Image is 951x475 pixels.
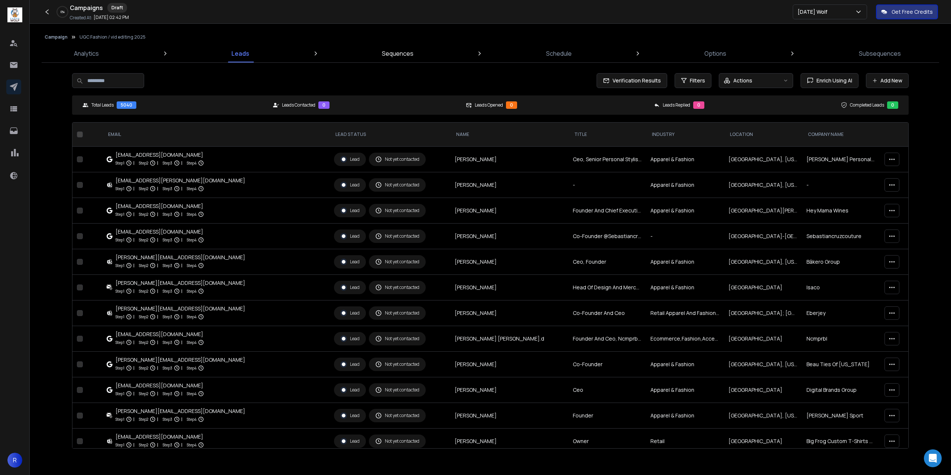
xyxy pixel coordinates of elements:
p: Leads [231,49,249,58]
p: Step 1 [116,159,124,167]
a: Leads [227,45,254,62]
td: Bâkero Group [802,249,880,275]
p: Step 3 [163,236,172,244]
span: Verification Results [610,77,661,84]
p: | [157,416,158,423]
div: Not yet contacted [375,207,419,214]
p: | [181,339,182,346]
div: [EMAIL_ADDRESS][DOMAIN_NAME] [116,382,204,389]
p: Step 3 [163,313,172,321]
td: [PERSON_NAME] [450,147,568,172]
p: Total Leads [91,102,114,108]
p: | [181,236,182,244]
p: Step 1 [116,236,124,244]
td: [GEOGRAPHIC_DATA] [724,275,802,300]
p: Step 3 [163,339,172,346]
p: Step 2 [139,364,148,372]
td: Co-Founder And Ceo [568,300,646,326]
p: | [157,287,158,295]
td: Co-Founder [568,352,646,377]
p: Step 4 [187,339,197,346]
th: LEAD STATUS [330,123,450,147]
td: Apparel & Fashion [646,249,724,275]
p: | [181,159,182,167]
p: Step 4 [187,236,197,244]
td: [GEOGRAPHIC_DATA], [US_STATE], [GEOGRAPHIC_DATA] [724,403,802,429]
p: Leads Replied [663,102,690,108]
td: [PERSON_NAME] [450,377,568,403]
p: Leads Opened [475,102,503,108]
div: 5040 [117,101,136,109]
td: Apparel & Fashion [646,377,724,403]
div: [PERSON_NAME][EMAIL_ADDRESS][DOMAIN_NAME] [116,407,245,415]
td: [GEOGRAPHIC_DATA], [US_STATE], [GEOGRAPHIC_DATA] [724,249,802,275]
td: Isaco [802,275,880,300]
div: Lead [340,335,360,342]
div: [EMAIL_ADDRESS][DOMAIN_NAME] [116,433,204,440]
th: EMAIL [102,123,330,147]
div: Lead [340,258,360,265]
td: Beau Ties Of [US_STATE] [802,352,880,377]
td: [PERSON_NAME] [PERSON_NAME].d [450,326,568,352]
div: Lead [340,438,360,445]
p: | [157,364,158,372]
p: | [157,262,158,269]
p: Step 4 [187,287,197,295]
div: [PERSON_NAME][EMAIL_ADDRESS][DOMAIN_NAME] [116,305,245,312]
div: Not yet contacted [375,258,419,265]
p: | [181,441,182,449]
p: Step 1 [116,262,124,269]
p: | [133,287,134,295]
p: Options [704,49,726,58]
p: Step 2 [139,211,148,218]
td: [GEOGRAPHIC_DATA][PERSON_NAME], [US_STATE], [GEOGRAPHIC_DATA] [724,198,802,224]
button: R [7,453,22,468]
div: Lead [340,387,360,393]
div: [PERSON_NAME][EMAIL_ADDRESS][DOMAIN_NAME] [116,254,245,261]
td: Ceo [568,377,646,403]
p: | [181,287,182,295]
p: | [133,262,134,269]
div: Not yet contacted [375,156,419,163]
p: Step 3 [163,390,172,397]
p: Schedule [546,49,572,58]
td: Apparel & Fashion [646,352,724,377]
p: | [133,185,134,192]
p: | [181,364,182,372]
div: Not yet contacted [375,182,419,188]
td: Founder And Chief Executive Officer [568,198,646,224]
td: Ecommerce,Fashion,Accessories,Watches [646,326,724,352]
td: Ceo, Senior Personal Stylist And Wardrobe Consultant [568,147,646,172]
p: Step 3 [163,262,172,269]
p: Step 4 [187,262,197,269]
td: [PERSON_NAME] [450,300,568,326]
th: NAME [450,123,568,147]
p: Step 2 [139,236,148,244]
button: Enrich Using AI [801,73,859,88]
td: Apparel & Fashion [646,147,724,172]
p: Step 2 [139,441,148,449]
td: [GEOGRAPHIC_DATA] [724,377,802,403]
div: [EMAIL_ADDRESS][DOMAIN_NAME] [116,331,204,338]
p: Step 1 [116,441,124,449]
p: | [157,313,158,321]
td: Head Of Design And Merchandising [568,275,646,300]
p: | [133,441,134,449]
p: Step 4 [187,185,197,192]
td: [PERSON_NAME] [450,275,568,300]
p: Step 4 [187,159,197,167]
p: Step 3 [163,441,172,449]
p: Step 2 [139,339,148,346]
div: 0 [887,101,898,109]
div: Not yet contacted [375,233,419,240]
td: [GEOGRAPHIC_DATA] [724,429,802,454]
p: Step 3 [163,211,172,218]
div: Lead [340,233,360,240]
th: location [724,123,802,147]
p: Step 2 [139,287,148,295]
button: Campaign [45,34,68,40]
div: Not yet contacted [375,310,419,316]
td: Eberjey [802,300,880,326]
